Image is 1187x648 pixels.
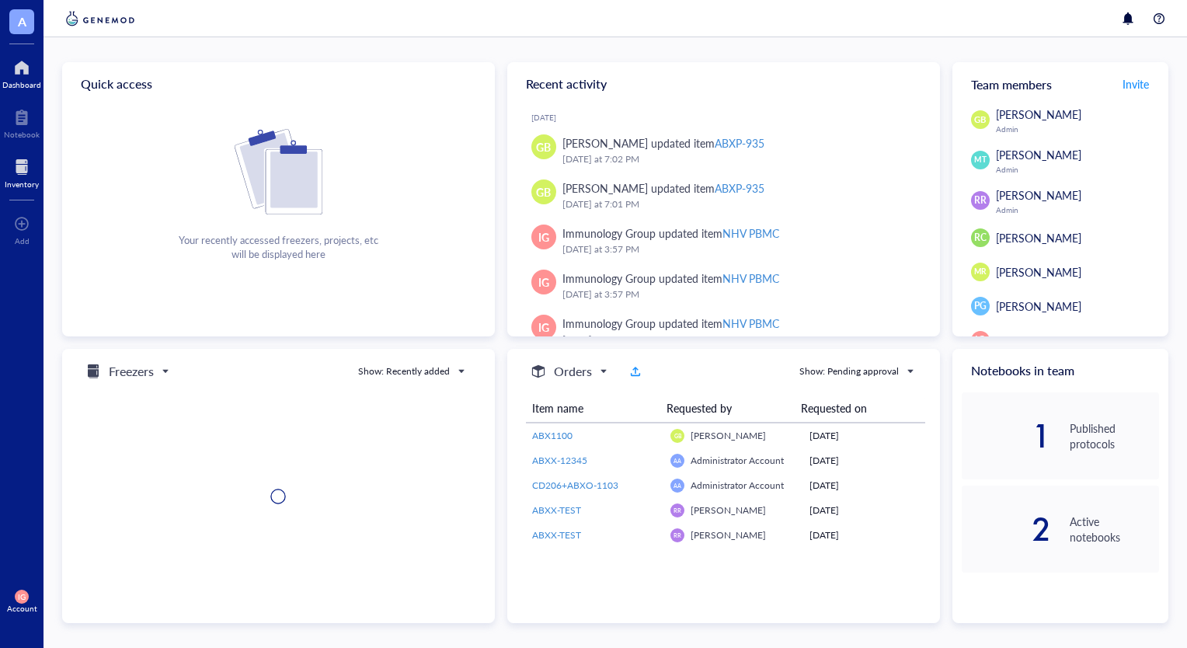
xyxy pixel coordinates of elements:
[809,429,919,443] div: [DATE]
[562,287,915,302] div: [DATE] at 3:57 PM
[809,454,919,468] div: [DATE]
[674,531,681,538] span: RR
[691,479,784,492] span: Administrator Account
[15,236,30,246] div: Add
[674,458,681,465] span: AA
[532,454,659,468] a: ABXX-12345
[562,225,779,242] div: Immunology Group updated item
[974,113,987,127] span: GB
[179,233,378,261] div: Your recently accessed freezers, projects, etc will be displayed here
[554,362,592,381] h5: Orders
[996,333,1089,348] span: Immunology Group
[715,180,764,196] div: ABXP-935
[799,364,899,378] div: Show: Pending approval
[975,333,985,347] span: IG
[562,242,915,257] div: [DATE] at 3:57 PM
[532,503,581,517] span: ABXX-TEST
[532,454,587,467] span: ABXX-12345
[109,362,154,381] h5: Freezers
[674,483,681,489] span: AA
[2,55,41,89] a: Dashboard
[996,298,1081,314] span: [PERSON_NAME]
[996,147,1081,162] span: [PERSON_NAME]
[520,308,928,354] a: IGImmunology Group updated itemNHV PBMC[DATE] at 3:57 PM
[691,454,784,467] span: Administrator Account
[532,528,581,542] span: ABXX-TEST
[538,273,549,291] span: IG
[674,433,681,440] span: GB
[795,394,913,423] th: Requested on
[722,225,779,241] div: NHV PBMC
[962,423,1051,448] div: 1
[235,129,322,214] img: Cf+DiIyRRx+BTSbnYhsZzE9to3+AfuhVxcka4spAAAAAElFTkSuQmCC
[974,299,987,313] span: PG
[358,364,450,378] div: Show: Recently added
[520,263,928,308] a: IGImmunology Group updated itemNHV PBMC[DATE] at 3:57 PM
[996,124,1159,134] div: Admin
[996,205,1159,214] div: Admin
[536,138,551,155] span: GB
[996,230,1081,246] span: [PERSON_NAME]
[4,130,40,139] div: Notebook
[532,429,573,442] span: ABX1100
[974,231,987,245] span: RC
[18,592,26,601] span: IG
[974,193,987,207] span: RR
[809,479,919,493] div: [DATE]
[562,179,764,197] div: [PERSON_NAME] updated item
[532,429,659,443] a: ABX1100
[1070,514,1159,545] div: Active notebooks
[531,113,928,122] div: [DATE]
[532,503,659,517] a: ABXX-TEST
[520,218,928,263] a: IGImmunology Group updated itemNHV PBMC[DATE] at 3:57 PM
[1122,71,1150,96] button: Invite
[996,264,1081,280] span: [PERSON_NAME]
[974,154,986,165] span: MT
[62,62,495,106] div: Quick access
[974,266,987,277] span: MR
[952,349,1168,392] div: Notebooks in team
[532,528,659,542] a: ABXX-TEST
[962,517,1051,542] div: 2
[526,394,660,423] th: Item name
[1070,420,1159,451] div: Published protocols
[996,106,1081,122] span: [PERSON_NAME]
[809,503,919,517] div: [DATE]
[520,128,928,173] a: GB[PERSON_NAME] updated itemABXP-935[DATE] at 7:02 PM
[996,165,1159,174] div: Admin
[536,183,551,200] span: GB
[507,62,940,106] div: Recent activity
[691,503,766,517] span: [PERSON_NAME]
[691,429,766,442] span: [PERSON_NAME]
[722,270,779,286] div: NHV PBMC
[674,507,681,514] span: RR
[520,173,928,218] a: GB[PERSON_NAME] updated itemABXP-935[DATE] at 7:01 PM
[4,105,40,139] a: Notebook
[562,152,915,167] div: [DATE] at 7:02 PM
[532,479,618,492] span: CD206+ABXO-1103
[62,9,138,28] img: genemod-logo
[5,155,39,189] a: Inventory
[809,528,919,542] div: [DATE]
[996,187,1081,203] span: [PERSON_NAME]
[952,62,1168,106] div: Team members
[562,197,915,212] div: [DATE] at 7:01 PM
[660,394,795,423] th: Requested by
[2,80,41,89] div: Dashboard
[1123,76,1149,92] span: Invite
[562,270,779,287] div: Immunology Group updated item
[538,228,549,246] span: IG
[532,479,659,493] a: CD206+ABXO-1103
[7,604,37,613] div: Account
[715,135,764,151] div: ABXP-935
[18,12,26,31] span: A
[691,528,766,542] span: [PERSON_NAME]
[562,134,764,152] div: [PERSON_NAME] updated item
[5,179,39,189] div: Inventory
